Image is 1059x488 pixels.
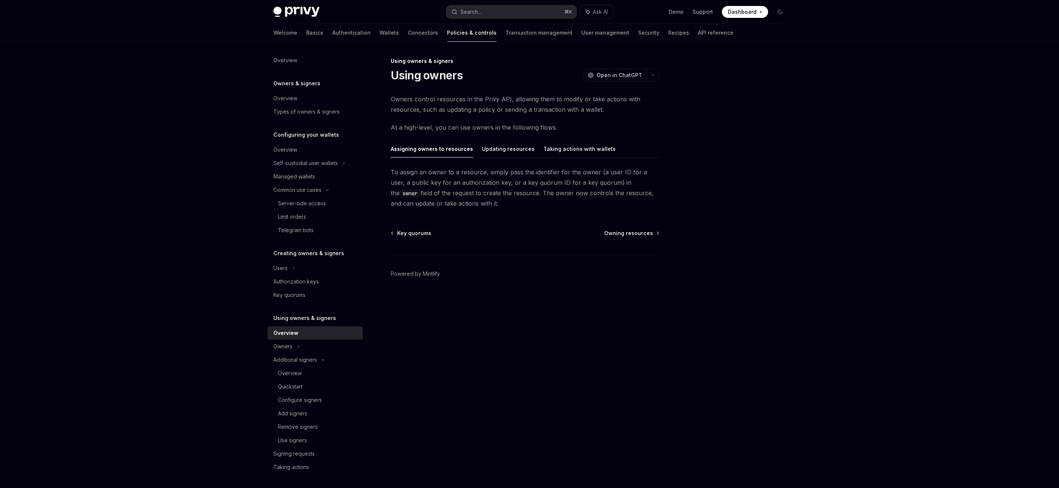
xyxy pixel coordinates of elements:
a: Security [638,24,659,42]
span: Ask AI [593,8,608,16]
div: Overview [273,145,297,154]
h5: Configuring your wallets [273,130,339,139]
a: Overview [267,143,363,156]
div: Add signers [278,409,307,418]
a: Key quorums [267,288,363,302]
a: Use signers [267,434,363,447]
button: Toggle dark mode [774,6,786,18]
span: ⌘ K [564,9,572,15]
span: Owning resources [604,229,653,237]
a: Configure signers [267,393,363,407]
div: Quickstart [278,382,302,391]
a: Welcome [273,24,297,42]
button: Taking actions with wallets [543,140,616,158]
a: Taking actions [267,460,363,474]
div: Authorization keys [273,277,319,286]
button: Search...⌘K [446,5,577,19]
h5: Owners & signers [273,79,320,88]
div: Using owners & signers [391,57,659,65]
button: Updating resources [482,140,535,158]
a: Policies & controls [447,24,497,42]
img: dark logo [273,7,320,17]
a: Telegram bots [267,224,363,237]
a: Connectors [408,24,438,42]
a: Basics [306,24,323,42]
span: Dashboard [728,8,757,16]
a: Transaction management [505,24,573,42]
a: API reference [698,24,733,42]
a: Overview [267,326,363,340]
div: Taking actions [273,463,309,472]
a: Managed wallets [267,170,363,183]
div: Types of owners & signers [273,107,340,116]
div: Overview [273,94,297,103]
span: Key quorums [397,229,431,237]
div: Self-custodial user wallets [273,159,338,168]
div: Telegram bots [278,226,314,235]
div: Users [273,264,288,273]
div: Overview [273,329,298,338]
a: Support [692,8,713,16]
code: owner [400,189,421,197]
span: Owners control resources in the Privy API, allowing them to modify or take actions with resources... [391,94,659,115]
a: Demo [669,8,684,16]
h5: Creating owners & signers [273,249,344,258]
a: Server-side access [267,197,363,210]
a: Add signers [267,407,363,420]
a: Quickstart [267,380,363,393]
span: At a high-level, you can use owners in the following flows. [391,122,659,133]
div: Configure signers [278,396,322,405]
a: Limit orders [267,210,363,224]
a: Powered by Mintlify [391,270,440,278]
span: To assign an owner to a resource, simply pass the identifier for the owner (a user ID for a user,... [391,167,659,209]
div: Overview [278,369,302,378]
a: Key quorums [391,229,431,237]
div: Remove signers [278,422,318,431]
span: Open in ChatGPT [597,72,642,79]
a: Overview [267,54,363,67]
a: Overview [267,92,363,105]
div: Owners [273,342,292,351]
div: Overview [273,56,297,65]
a: Dashboard [722,6,768,18]
a: Overview [267,367,363,380]
div: Limit orders [278,212,306,221]
a: Signing requests [267,447,363,460]
button: Ask AI [580,5,613,19]
a: Remove signers [267,420,363,434]
a: Types of owners & signers [267,105,363,118]
h1: Using owners [391,69,463,82]
a: Authorization keys [267,275,363,288]
div: Search... [460,7,481,16]
div: Common use cases [273,186,321,194]
a: Wallets [380,24,399,42]
a: Recipes [668,24,689,42]
div: Signing requests [273,449,315,458]
div: Key quorums [273,291,305,300]
div: Additional signers [273,355,317,364]
a: Owning resources [604,229,659,237]
div: Use signers [278,436,307,445]
div: Managed wallets [273,172,315,181]
button: Assigning owners to resources [391,140,473,158]
h5: Using owners & signers [273,314,336,323]
a: User management [581,24,629,42]
div: Server-side access [278,199,326,208]
a: Authentication [332,24,371,42]
button: Open in ChatGPT [583,69,647,82]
